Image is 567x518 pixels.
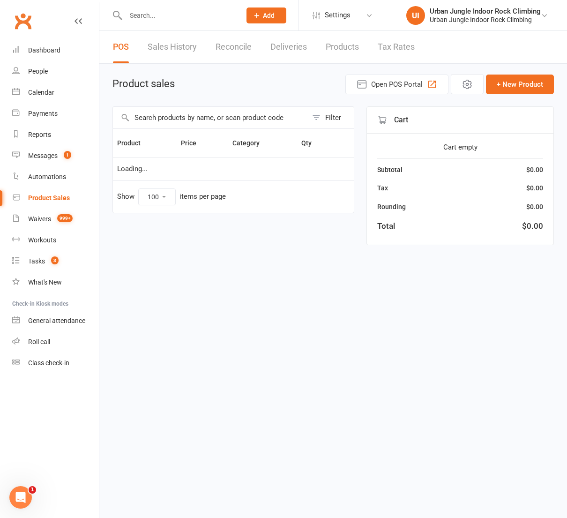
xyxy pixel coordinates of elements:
[51,256,59,264] span: 3
[117,188,226,205] div: Show
[377,165,403,175] div: Subtotal
[406,6,425,25] div: UI
[232,139,270,147] span: Category
[28,173,66,180] div: Automations
[12,124,99,145] a: Reports
[28,317,85,324] div: General attendance
[345,75,448,94] button: Open POS Portal
[301,137,322,149] button: Qty
[28,89,54,96] div: Calendar
[430,15,541,24] div: Urban Jungle Indoor Rock Climbing
[326,31,359,63] a: Products
[9,486,32,509] iframe: Intercom live chat
[325,5,351,26] span: Settings
[123,9,234,22] input: Search...
[12,166,99,188] a: Automations
[263,12,275,19] span: Add
[28,236,56,244] div: Workouts
[28,338,50,345] div: Roll call
[179,193,226,201] div: items per page
[378,31,415,63] a: Tax Rates
[28,68,48,75] div: People
[526,183,543,193] div: $0.00
[486,75,554,94] button: + New Product
[11,9,35,33] a: Clubworx
[216,31,252,63] a: Reconcile
[12,145,99,166] a: Messages 1
[12,40,99,61] a: Dashboard
[113,31,129,63] a: POS
[232,137,270,149] button: Category
[12,61,99,82] a: People
[64,151,71,159] span: 1
[377,202,406,212] div: Rounding
[117,137,151,149] button: Product
[28,131,51,138] div: Reports
[270,31,307,63] a: Deliveries
[325,112,341,123] div: Filter
[522,220,543,233] div: $0.00
[12,331,99,353] a: Roll call
[367,107,553,134] div: Cart
[181,139,207,147] span: Price
[12,103,99,124] a: Payments
[12,251,99,272] a: Tasks 3
[377,220,395,233] div: Total
[28,257,45,265] div: Tasks
[371,79,423,90] span: Open POS Portal
[12,353,99,374] a: Class kiosk mode
[112,78,175,90] h1: Product sales
[181,137,207,149] button: Price
[28,359,69,367] div: Class check-in
[28,152,58,159] div: Messages
[28,110,58,117] div: Payments
[12,209,99,230] a: Waivers 999+
[28,215,51,223] div: Waivers
[113,157,354,180] td: Loading...
[113,107,307,128] input: Search products by name, or scan product code
[57,214,73,222] span: 999+
[307,107,354,128] button: Filter
[12,272,99,293] a: What's New
[28,278,62,286] div: What's New
[12,310,99,331] a: General attendance kiosk mode
[12,188,99,209] a: Product Sales
[148,31,197,63] a: Sales History
[29,486,36,494] span: 1
[117,139,151,147] span: Product
[377,183,388,193] div: Tax
[301,139,322,147] span: Qty
[526,202,543,212] div: $0.00
[430,7,541,15] div: Urban Jungle Indoor Rock Climbing
[246,8,286,23] button: Add
[12,230,99,251] a: Workouts
[28,194,70,202] div: Product Sales
[526,165,543,175] div: $0.00
[377,142,543,153] div: Cart empty
[28,46,60,54] div: Dashboard
[12,82,99,103] a: Calendar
